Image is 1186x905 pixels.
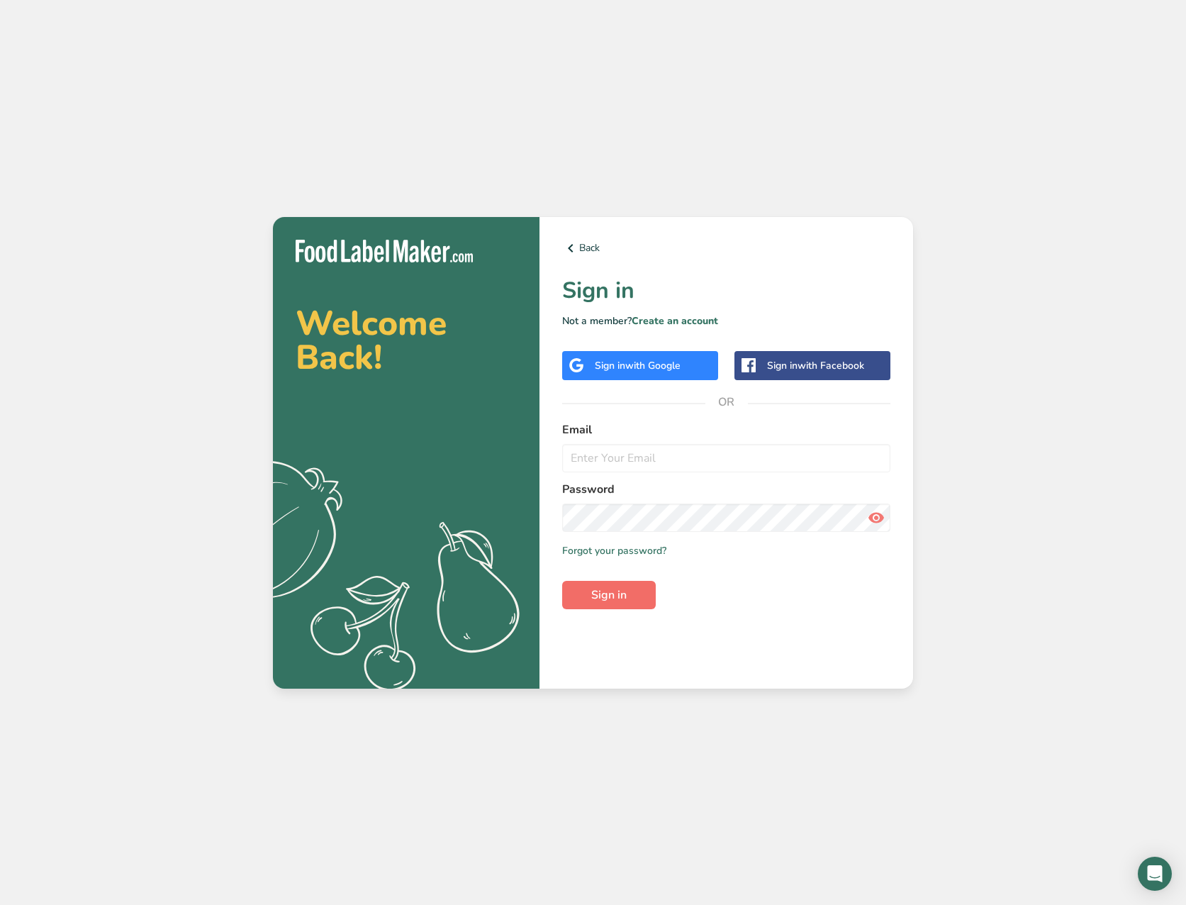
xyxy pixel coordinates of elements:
[562,444,890,472] input: Enter Your Email
[562,240,890,257] a: Back
[296,306,517,374] h2: Welcome Back!
[562,421,890,438] label: Email
[562,274,890,308] h1: Sign in
[562,543,666,558] a: Forgot your password?
[562,481,890,498] label: Password
[798,359,864,372] span: with Facebook
[1138,857,1172,891] div: Open Intercom Messenger
[591,587,627,604] span: Sign in
[595,358,681,373] div: Sign in
[562,313,890,328] p: Not a member?
[767,358,864,373] div: Sign in
[632,314,718,328] a: Create an account
[296,240,473,263] img: Food Label Maker
[625,359,681,372] span: with Google
[705,381,748,423] span: OR
[562,581,656,609] button: Sign in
